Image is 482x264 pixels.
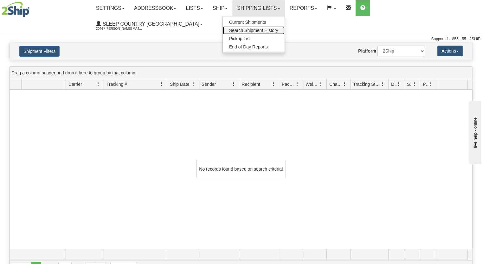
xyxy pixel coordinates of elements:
[96,26,144,32] span: 2044 / [PERSON_NAME] Major [PERSON_NAME]
[229,20,266,25] span: Current Shipments
[425,79,436,89] a: Pickup Status filter column settings
[223,18,285,26] a: Current Shipments
[423,81,428,87] span: Pickup Status
[268,79,279,89] a: Recipient filter column settings
[223,35,285,43] a: Pickup List
[156,79,167,89] a: Tracking # filter column settings
[10,67,472,79] div: grid grouping header
[188,79,199,89] a: Ship Date filter column settings
[329,81,343,87] span: Charge
[223,43,285,51] a: End of Day Reports
[393,79,404,89] a: Delivery Status filter column settings
[407,81,412,87] span: Shipment Issues
[101,21,199,27] span: Sleep Country [GEOGRAPHIC_DATA]
[353,81,381,87] span: Tracking Status
[409,79,420,89] a: Shipment Issues filter column settings
[181,0,208,16] a: Lists
[91,0,129,16] a: Settings
[467,100,481,164] iframe: chat widget
[2,36,480,42] div: Support: 1 - 855 - 55 - 2SHIP
[91,16,207,32] a: Sleep Country [GEOGRAPHIC_DATA] 2044 / [PERSON_NAME] Major [PERSON_NAME]
[170,81,189,87] span: Ship Date
[106,81,127,87] span: Tracking #
[19,46,60,57] button: Shipment Filters
[232,0,285,16] a: Shipping lists
[229,36,251,41] span: Pickup List
[202,81,216,87] span: Sender
[282,81,295,87] span: Packages
[223,26,285,35] a: Search Shipment History
[68,81,82,87] span: Carrier
[196,160,286,178] div: No records found based on search criteria!
[2,2,29,17] img: logo2044.jpg
[229,28,278,33] span: Search Shipment History
[5,5,59,10] div: live help - online
[242,81,260,87] span: Recipient
[285,0,322,16] a: Reports
[292,79,303,89] a: Packages filter column settings
[129,0,181,16] a: Addressbook
[229,44,268,49] span: End of Day Reports
[305,81,319,87] span: Weight
[437,46,463,56] button: Actions
[339,79,350,89] a: Charge filter column settings
[316,79,326,89] a: Weight filter column settings
[228,79,239,89] a: Sender filter column settings
[377,79,388,89] a: Tracking Status filter column settings
[93,79,104,89] a: Carrier filter column settings
[391,81,396,87] span: Delivery Status
[208,0,232,16] a: Ship
[358,48,376,54] label: Platform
